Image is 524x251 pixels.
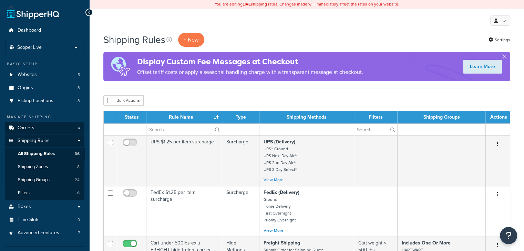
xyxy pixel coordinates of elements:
th: Filters [354,111,398,123]
td: Surcharge [222,186,260,237]
a: Settings [489,35,510,45]
strong: UPS (Delivery) [264,138,295,145]
a: Origins 3 [5,81,84,94]
a: All Shipping Rules 36 [5,148,84,160]
li: Origins [5,81,84,94]
li: Pickup Locations [5,95,84,107]
a: Shipping Rules [5,134,84,147]
li: Shipping Zones [5,161,84,173]
strong: Freight Shipping [264,239,300,247]
button: Open Resource Center [500,227,517,244]
a: ShipperHQ Home [7,5,59,19]
td: FedEx $1.25 per item surcharge [146,186,222,237]
li: Websites [5,68,84,81]
span: Pickup Locations [18,98,53,104]
a: Pickup Locations 3 [5,95,84,107]
img: duties-banner-06bc72dcb5fe05cb3f9472aba00be2ae8eb53ab6f0d8bb03d382ba314ac3c341.png [103,52,137,81]
span: Filters [18,190,30,196]
span: All Shipping Rules [18,151,55,157]
strong: FedEx (Delivery) [264,189,299,196]
span: 3 [78,98,80,104]
span: Shipping Groups [18,177,50,183]
th: Shipping Methods [259,111,354,123]
span: Time Slots [18,217,40,223]
a: Dashboard [5,24,84,37]
span: 36 [75,151,80,157]
th: Shipping Groups [398,111,486,123]
a: Boxes [5,200,84,213]
span: Websites [18,72,37,78]
th: Rule Name : activate to sort column ascending [146,111,222,123]
span: Origins [18,85,33,91]
h4: Display Custom Fee Messages at Checkout [137,56,363,67]
a: Shipping Zones 8 [5,161,84,173]
b: LIVE [243,1,251,7]
a: Time Slots 0 [5,214,84,226]
span: 5 [78,72,80,78]
li: Advanced Features [5,227,84,239]
a: Shipping Groups 24 [5,174,84,186]
h1: Shipping Rules [103,33,165,46]
span: Advanced Features [18,230,59,236]
div: Basic Setup [5,61,84,67]
span: 6 [77,190,80,196]
a: Learn More [463,60,502,74]
li: Shipping Groups [5,174,84,186]
span: 3 [78,85,80,91]
div: Manage Shipping [5,114,84,120]
span: Shipping Zones [18,164,48,170]
span: 0 [78,217,80,223]
li: All Shipping Rules [5,148,84,160]
small: UPS® Ground UPS Next Day Air® UPS 2nd Day Air® UPS 3 Day Select® [264,146,297,173]
span: 7 [78,230,80,236]
a: Advanced Features 7 [5,227,84,239]
a: Carriers [5,122,84,134]
span: Shipping Rules [18,138,50,144]
th: Status [117,111,146,123]
li: Filters [5,187,84,199]
li: Shipping Rules [5,134,84,200]
td: UPS $1.25 per item surcharge [146,135,222,186]
a: Filters 6 [5,187,84,199]
input: Search [146,124,222,135]
td: Surcharge [222,135,260,186]
th: Actions [486,111,510,123]
p: Offset tariff costs or apply a seasonal handling charge with a transparent message at checkout. [137,67,363,77]
p: + New [178,33,204,47]
span: Carriers [18,125,34,131]
strong: Includes One Or More [402,239,451,247]
span: Scope: Live [17,45,42,51]
li: Time Slots [5,214,84,226]
button: Bulk Actions [103,95,144,106]
span: Boxes [18,204,31,210]
span: 8 [77,164,80,170]
span: Dashboard [18,28,41,33]
th: Type [222,111,260,123]
input: Search [354,124,397,135]
a: View More [264,177,284,183]
a: Websites 5 [5,68,84,81]
a: View More [264,227,284,233]
span: 24 [75,177,80,183]
small: Ground Home Delivery First Overnight Priority Overnight [264,196,296,223]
